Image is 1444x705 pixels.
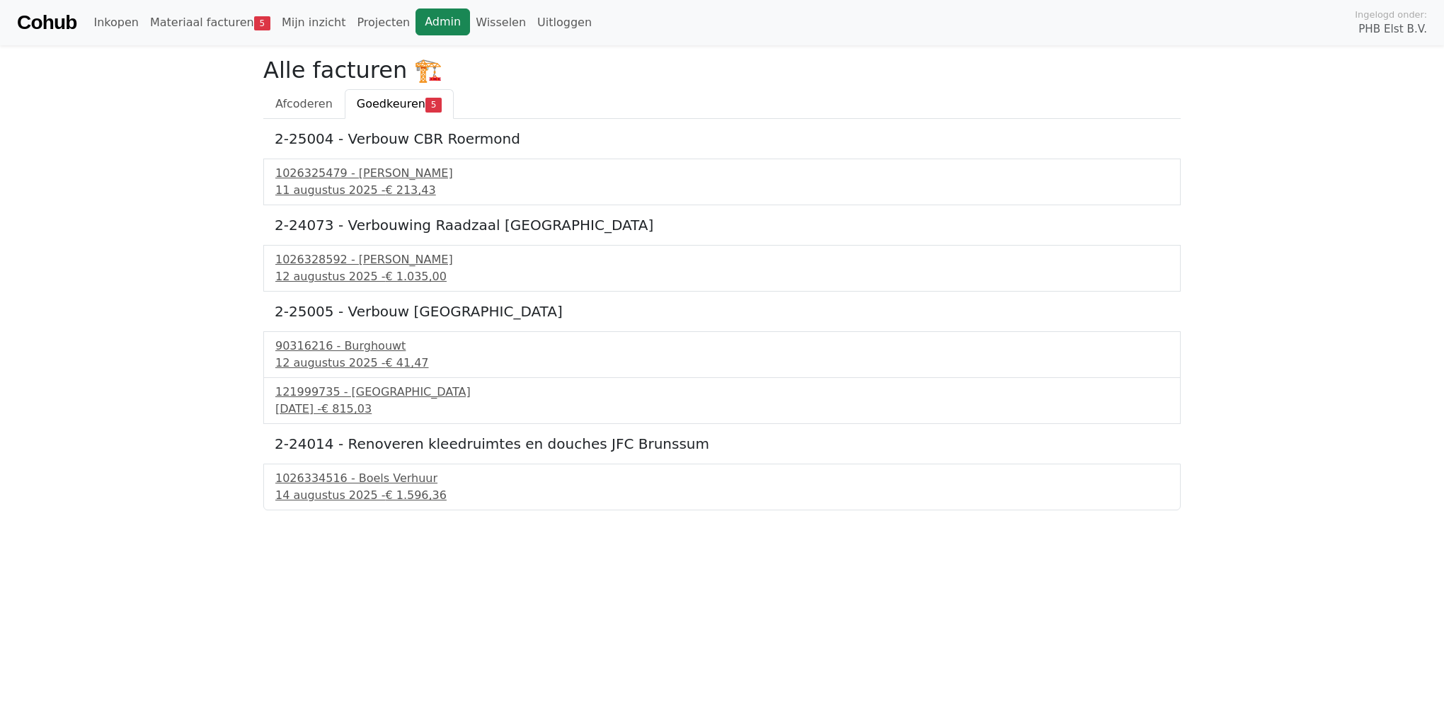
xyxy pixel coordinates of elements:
[275,470,1169,487] div: 1026334516 - Boels Verhuur
[321,402,372,415] span: € 815,03
[275,338,1169,372] a: 90316216 - Burghouwt12 augustus 2025 -€ 41,47
[275,487,1169,504] div: 14 augustus 2025 -
[532,8,597,37] a: Uitloggen
[1355,8,1427,21] span: Ingelogd onder:
[1358,21,1427,38] span: PHB Elst B.V.
[275,384,1169,418] a: 121999735 - [GEOGRAPHIC_DATA][DATE] -€ 815,03
[263,57,1181,84] h2: Alle facturen 🏗️
[385,356,428,369] span: € 41,47
[275,268,1169,285] div: 12 augustus 2025 -
[144,8,276,37] a: Materiaal facturen5
[385,183,435,197] span: € 213,43
[275,384,1169,401] div: 121999735 - [GEOGRAPHIC_DATA]
[276,8,352,37] a: Mijn inzicht
[275,251,1169,285] a: 1026328592 - [PERSON_NAME]12 augustus 2025 -€ 1.035,00
[275,338,1169,355] div: 90316216 - Burghouwt
[357,97,425,110] span: Goedkeuren
[385,270,447,283] span: € 1.035,00
[275,130,1169,147] h5: 2-25004 - Verbouw CBR Roermond
[275,165,1169,199] a: 1026325479 - [PERSON_NAME]11 augustus 2025 -€ 213,43
[416,8,470,35] a: Admin
[385,488,447,502] span: € 1.596,36
[351,8,416,37] a: Projecten
[275,303,1169,320] h5: 2-25005 - Verbouw [GEOGRAPHIC_DATA]
[17,6,76,40] a: Cohub
[263,89,345,119] a: Afcoderen
[275,217,1169,234] h5: 2-24073 - Verbouwing Raadzaal [GEOGRAPHIC_DATA]
[275,97,333,110] span: Afcoderen
[470,8,532,37] a: Wisselen
[275,435,1169,452] h5: 2-24014 - Renoveren kleedruimtes en douches JFC Brunssum
[275,470,1169,504] a: 1026334516 - Boels Verhuur14 augustus 2025 -€ 1.596,36
[425,98,442,112] span: 5
[88,8,144,37] a: Inkopen
[345,89,454,119] a: Goedkeuren5
[275,251,1169,268] div: 1026328592 - [PERSON_NAME]
[275,182,1169,199] div: 11 augustus 2025 -
[275,355,1169,372] div: 12 augustus 2025 -
[254,16,270,30] span: 5
[275,401,1169,418] div: [DATE] -
[275,165,1169,182] div: 1026325479 - [PERSON_NAME]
